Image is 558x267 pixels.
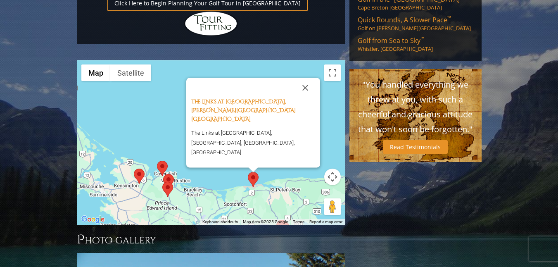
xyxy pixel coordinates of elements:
a: Open this area in Google Maps (opens a new window) [79,214,107,225]
button: Keyboard shortcuts [202,219,238,225]
span: Quick Rounds, A Slower Pace [358,15,451,24]
sup: ™ [447,14,451,21]
a: Golf from Sea to Sky™Whistler, [GEOGRAPHIC_DATA] [358,36,473,52]
p: The Links at [GEOGRAPHIC_DATA], [GEOGRAPHIC_DATA], [GEOGRAPHIC_DATA], [GEOGRAPHIC_DATA] [191,129,315,157]
a: Read Testimonials [383,140,448,154]
button: Show satellite imagery [110,64,151,81]
span: Golf from Sea to Sky [358,36,424,45]
button: Toggle fullscreen view [324,64,341,81]
sup: ™ [420,35,424,42]
span: Map data ©2025 Google [243,219,288,224]
button: Show street map [81,64,110,81]
a: Terms (opens in new tab) [293,219,304,224]
a: Report a map error [309,219,342,224]
button: Close [295,78,315,98]
button: Map camera controls [324,169,341,185]
h3: Photo Gallery [77,231,345,248]
a: The Links at [GEOGRAPHIC_DATA], [PERSON_NAME][GEOGRAPHIC_DATA] [GEOGRAPHIC_DATA] [191,98,296,123]
img: Hidden Links [184,11,238,36]
button: Drag Pegman onto the map to open Street View [324,198,341,215]
p: "You handled everything we threw at you, with such a cheerful and gracious attitude that won't so... [358,77,473,137]
img: Google [79,214,107,225]
a: Quick Rounds, A Slower Pace™Golf on [PERSON_NAME][GEOGRAPHIC_DATA] [358,15,473,32]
